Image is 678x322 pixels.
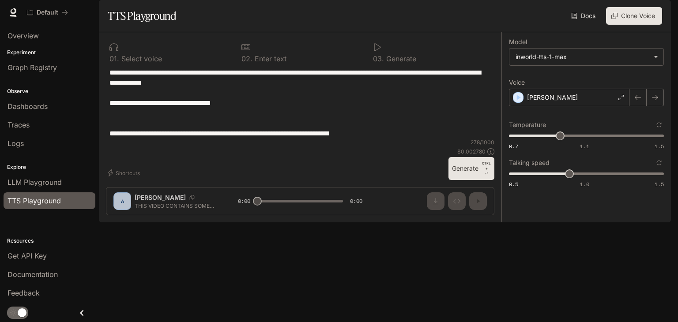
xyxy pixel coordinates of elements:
[448,157,494,180] button: GenerateCTRL +⏎
[509,49,663,65] div: inworld-tts-1-max
[509,79,525,86] p: Voice
[606,7,662,25] button: Clone Voice
[580,180,589,188] span: 1.0
[509,160,550,166] p: Talking speed
[516,52,649,61] div: inworld-tts-1-max
[509,180,518,188] span: 0.5
[509,142,518,150] span: 0.7
[241,55,252,62] p: 0 2 .
[37,9,58,16] p: Default
[580,142,589,150] span: 1.1
[654,158,664,168] button: Reset to default
[509,39,527,45] p: Model
[108,7,176,25] h1: TTS Playground
[655,142,664,150] span: 1.5
[654,120,664,130] button: Reset to default
[482,161,491,171] p: CTRL +
[109,55,119,62] p: 0 1 .
[509,122,546,128] p: Temperature
[384,55,416,62] p: Generate
[527,93,578,102] p: [PERSON_NAME]
[569,7,599,25] a: Docs
[482,161,491,176] p: ⏎
[655,180,664,188] span: 1.5
[23,4,72,21] button: All workspaces
[252,55,286,62] p: Enter text
[373,55,384,62] p: 0 3 .
[106,166,143,180] button: Shortcuts
[119,55,162,62] p: Select voice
